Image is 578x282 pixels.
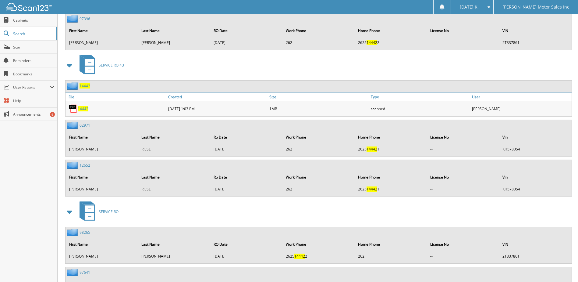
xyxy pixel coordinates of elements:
th: Last Name [138,171,210,183]
span: Search [13,31,53,36]
th: Ro Date [211,131,282,143]
span: 14442 [294,254,305,259]
span: 14442 [367,40,377,45]
a: 14442 [80,83,90,89]
img: folder2.png [67,15,80,23]
td: [PERSON_NAME] [138,38,210,48]
td: -- [427,184,499,194]
span: User Reports [13,85,50,90]
div: [DATE] 1:03 PM [167,103,268,115]
span: SERVICE RO [99,209,119,214]
th: Work Phone [283,131,354,143]
td: [PERSON_NAME] [66,251,138,261]
td: -- [427,144,499,154]
th: VIN [499,238,571,251]
span: Help [13,98,54,103]
th: Work Phone [283,238,354,251]
a: 14442 [78,106,88,111]
th: RO Date [211,238,282,251]
td: [DATE] [211,38,282,48]
td: [PERSON_NAME] [66,144,138,154]
td: 2625 2 [355,38,427,48]
th: Last Name [138,24,210,37]
th: RO Date [211,24,282,37]
span: 14442 [367,146,377,152]
a: Size [268,93,369,101]
span: Scan [13,45,54,50]
a: SERVICE RO [76,200,119,224]
td: [DATE] [211,251,282,261]
iframe: Chat Widget [548,253,578,282]
td: [DATE] [211,144,282,154]
td: KH578054 [499,144,571,154]
a: User [470,93,572,101]
a: 98265 [80,230,90,235]
img: PDF.png [69,104,78,113]
span: Reminders [13,58,54,63]
th: Work Phone [283,171,354,183]
span: Bookmarks [13,71,54,77]
div: [PERSON_NAME] [470,103,572,115]
th: Home Phone [355,171,427,183]
img: folder2.png [67,161,80,169]
th: First Name [66,131,138,143]
th: Vin [499,131,571,143]
td: 2625 1 [355,144,427,154]
td: 2625 2 [283,251,354,261]
th: License No [427,131,499,143]
span: 14442 [367,186,377,192]
td: 262 [283,38,354,48]
td: -- [427,38,499,48]
span: SERVICE RO #3 [99,63,124,68]
th: Home Phone [355,24,427,37]
a: File [66,93,167,101]
td: 2T337861 [499,251,571,261]
td: 2T337861 [499,38,571,48]
td: 262 [283,184,354,194]
a: SERVICE RO #3 [76,53,124,77]
th: License No [427,238,499,251]
th: Last Name [138,131,210,143]
div: 1MB [268,103,369,115]
a: 97396 [80,16,90,21]
img: folder2.png [67,121,80,129]
td: 2625 1 [355,184,427,194]
span: [PERSON_NAME] Motor Sales Inc [502,5,569,9]
th: License No [427,171,499,183]
span: Cabinets [13,18,54,23]
span: [DATE] K. [460,5,479,9]
th: VIN [499,24,571,37]
td: 262 [355,251,427,261]
a: Type [369,93,470,101]
img: folder2.png [67,82,80,90]
th: Work Phone [283,24,354,37]
td: [DATE] [211,184,282,194]
th: First Name [66,238,138,251]
div: scanned [369,103,470,115]
td: RIESE [138,184,210,194]
img: folder2.png [67,269,80,276]
img: scan123-logo-white.svg [6,3,52,11]
th: License No [427,24,499,37]
td: 262 [283,144,354,154]
th: Vin [499,171,571,183]
a: 02971 [80,123,90,128]
div: 6 [50,112,55,117]
td: [PERSON_NAME] [66,38,138,48]
td: RIESE [138,144,210,154]
th: First Name [66,24,138,37]
a: 97641 [80,270,90,275]
span: Announcements [13,112,54,117]
td: [PERSON_NAME] [138,251,210,261]
td: KH578054 [499,184,571,194]
a: 12652 [80,163,90,168]
img: folder2.png [67,229,80,236]
th: Last Name [138,238,210,251]
th: First Name [66,171,138,183]
a: Created [167,93,268,101]
th: Home Phone [355,131,427,143]
td: [PERSON_NAME] [66,184,138,194]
